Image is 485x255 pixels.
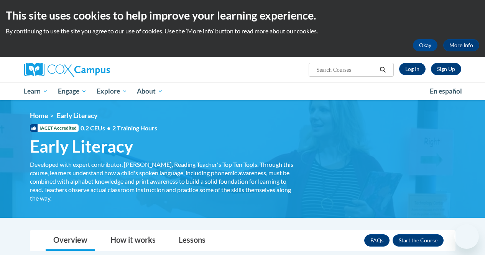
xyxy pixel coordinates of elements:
[6,27,479,35] p: By continuing to use the site you agree to our use of cookies. Use the ‘More info’ button to read...
[30,160,294,202] div: Developed with expert contributor, [PERSON_NAME], Reading Teacher's Top Ten Tools. Through this c...
[413,39,437,51] button: Okay
[443,39,479,51] a: More Info
[137,87,163,96] span: About
[393,234,444,247] button: Enroll
[24,63,110,77] img: Cox Campus
[18,82,467,100] div: Main menu
[399,63,426,75] a: Log In
[53,82,92,100] a: Engage
[132,82,168,100] a: About
[430,87,462,95] span: En español
[58,87,87,96] span: Engage
[454,224,479,249] iframe: Button to launch messaging window
[30,124,79,132] span: IACET Accredited
[46,230,95,251] a: Overview
[316,65,377,74] input: Search Courses
[24,63,162,77] a: Cox Campus
[6,8,479,23] h2: This site uses cookies to help improve your learning experience.
[103,230,163,251] a: How it works
[30,136,133,156] span: Early Literacy
[19,82,53,100] a: Learn
[92,82,132,100] a: Explore
[171,230,213,251] a: Lessons
[30,112,48,120] a: Home
[107,124,110,132] span: •
[81,124,157,132] span: 0.2 CEUs
[112,124,157,132] span: 2 Training Hours
[425,83,467,99] a: En español
[364,234,390,247] a: FAQs
[97,87,127,96] span: Explore
[377,65,388,74] button: Search
[57,112,97,120] span: Early Literacy
[431,63,461,75] a: Register
[24,87,48,96] span: Learn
